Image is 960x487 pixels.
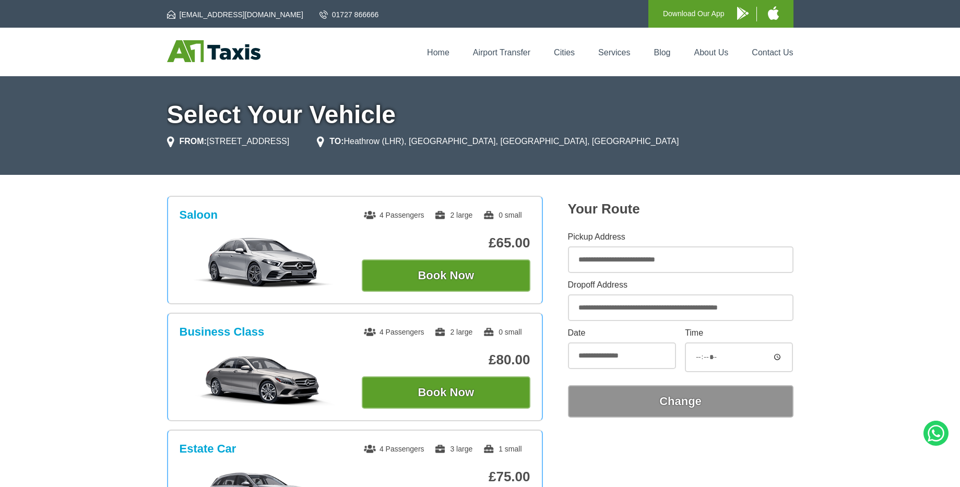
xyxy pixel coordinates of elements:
[434,211,472,219] span: 2 large
[364,445,424,453] span: 4 Passengers
[180,137,207,146] strong: FROM:
[427,48,449,57] a: Home
[362,352,530,368] p: £80.00
[554,48,575,57] a: Cities
[663,7,725,20] p: Download Our App
[568,329,676,337] label: Date
[167,40,260,62] img: A1 Taxis St Albans LTD
[434,328,472,336] span: 2 large
[685,329,793,337] label: Time
[752,48,793,57] a: Contact Us
[185,353,342,406] img: Business Class
[598,48,630,57] a: Services
[180,325,265,339] h3: Business Class
[654,48,670,57] a: Blog
[483,445,522,453] span: 1 small
[568,233,793,241] label: Pickup Address
[483,328,522,336] span: 0 small
[167,135,290,148] li: [STREET_ADDRESS]
[180,442,236,456] h3: Estate Car
[319,9,379,20] a: 01727 866666
[694,48,729,57] a: About Us
[185,236,342,289] img: Saloon
[473,48,530,57] a: Airport Transfer
[364,328,424,336] span: 4 Passengers
[167,9,303,20] a: [EMAIL_ADDRESS][DOMAIN_NAME]
[362,376,530,409] button: Book Now
[568,201,793,217] h2: Your Route
[362,259,530,292] button: Book Now
[329,137,343,146] strong: TO:
[362,469,530,485] p: £75.00
[364,211,424,219] span: 4 Passengers
[167,102,793,127] h1: Select Your Vehicle
[737,7,749,20] img: A1 Taxis Android App
[568,281,793,289] label: Dropoff Address
[568,385,793,418] button: Change
[317,135,679,148] li: Heathrow (LHR), [GEOGRAPHIC_DATA], [GEOGRAPHIC_DATA], [GEOGRAPHIC_DATA]
[768,6,779,20] img: A1 Taxis iPhone App
[180,208,218,222] h3: Saloon
[434,445,472,453] span: 3 large
[483,211,522,219] span: 0 small
[362,235,530,251] p: £65.00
